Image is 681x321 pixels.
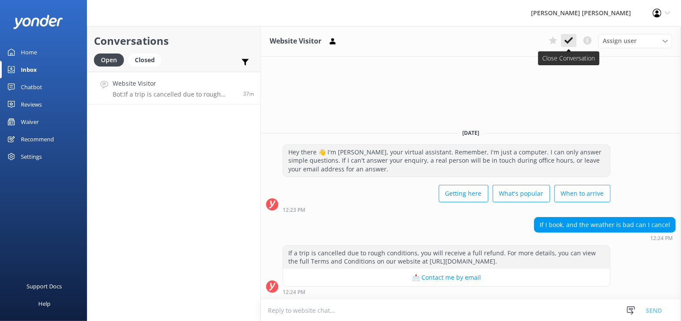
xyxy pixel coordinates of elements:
[283,246,610,269] div: If a trip is cancelled due to rough conditions, you will receive a full refund. For more details,...
[27,278,62,295] div: Support Docs
[38,295,50,312] div: Help
[650,236,673,241] strong: 12:24 PM
[21,113,39,130] div: Waiver
[283,289,611,295] div: Oct 15 2025 12:24pm (UTC +13:00) Pacific/Auckland
[283,269,610,286] button: 📩 Contact me by email
[283,207,611,213] div: Oct 15 2025 12:23pm (UTC +13:00) Pacific/Auckland
[21,78,42,96] div: Chatbot
[21,130,54,148] div: Recommend
[21,96,42,113] div: Reviews
[283,290,305,295] strong: 12:24 PM
[113,79,237,88] h4: Website Visitor
[439,185,488,202] button: Getting here
[534,217,675,232] div: If I book, and the weather is bad can I cancel
[457,129,485,137] span: [DATE]
[243,90,254,97] span: Oct 15 2025 12:24pm (UTC +13:00) Pacific/Auckland
[283,207,305,213] strong: 12:23 PM
[128,53,161,67] div: Closed
[270,36,321,47] h3: Website Visitor
[13,15,63,29] img: yonder-white-logo.png
[21,148,42,165] div: Settings
[128,55,166,64] a: Closed
[21,61,37,78] div: Inbox
[283,145,610,177] div: Hey there 👋 I'm [PERSON_NAME], your virtual assistant. Remember, I'm just a computer. I can only ...
[603,36,637,46] span: Assign user
[94,33,254,49] h2: Conversations
[598,34,672,48] div: Assign User
[113,90,237,98] p: Bot: If a trip is cancelled due to rough conditions, you will receive a full refund. For more det...
[493,185,550,202] button: What's popular
[534,235,676,241] div: Oct 15 2025 12:24pm (UTC +13:00) Pacific/Auckland
[554,185,611,202] button: When to arrive
[94,53,124,67] div: Open
[21,43,37,61] div: Home
[87,72,260,104] a: Website VisitorBot:If a trip is cancelled due to rough conditions, you will receive a full refund...
[94,55,128,64] a: Open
